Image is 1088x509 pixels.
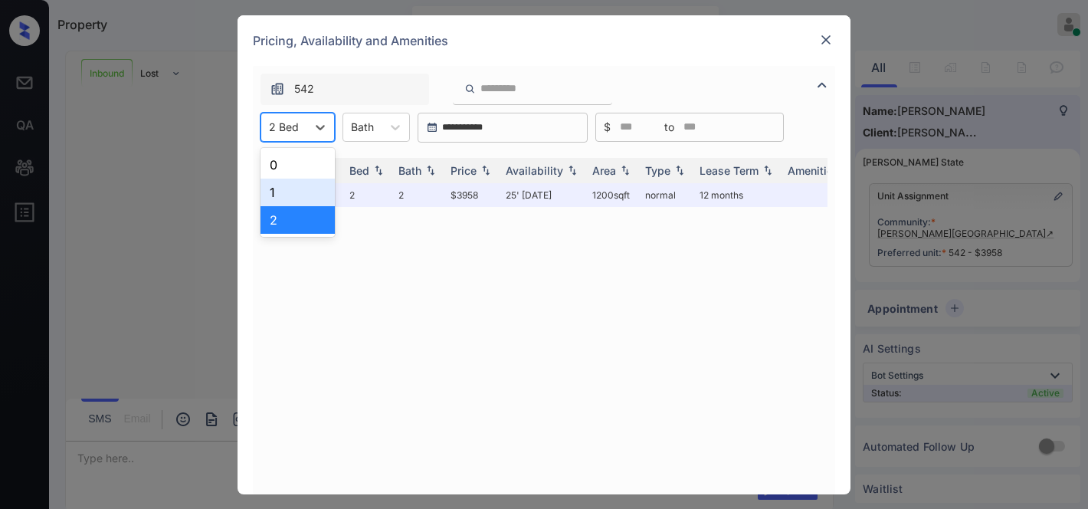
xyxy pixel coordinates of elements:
[444,183,500,207] td: $3958
[700,164,759,177] div: Lease Term
[693,183,782,207] td: 12 months
[261,179,335,206] div: 1
[238,15,850,66] div: Pricing, Availability and Amenities
[294,80,314,97] span: 542
[464,82,476,96] img: icon-zuma
[261,151,335,179] div: 0
[343,183,392,207] td: 2
[672,165,687,176] img: sorting
[788,164,839,177] div: Amenities
[818,32,834,48] img: close
[261,206,335,234] div: 2
[423,165,438,176] img: sorting
[586,183,639,207] td: 1200 sqft
[645,164,670,177] div: Type
[760,165,775,176] img: sorting
[451,164,477,177] div: Price
[270,81,285,97] img: icon-zuma
[478,165,493,176] img: sorting
[398,164,421,177] div: Bath
[813,76,831,94] img: icon-zuma
[664,119,674,136] span: to
[618,165,633,176] img: sorting
[392,183,444,207] td: 2
[604,119,611,136] span: $
[592,164,616,177] div: Area
[506,164,563,177] div: Availability
[500,183,586,207] td: 25' [DATE]
[565,165,580,176] img: sorting
[349,164,369,177] div: Bed
[639,183,693,207] td: normal
[371,165,386,176] img: sorting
